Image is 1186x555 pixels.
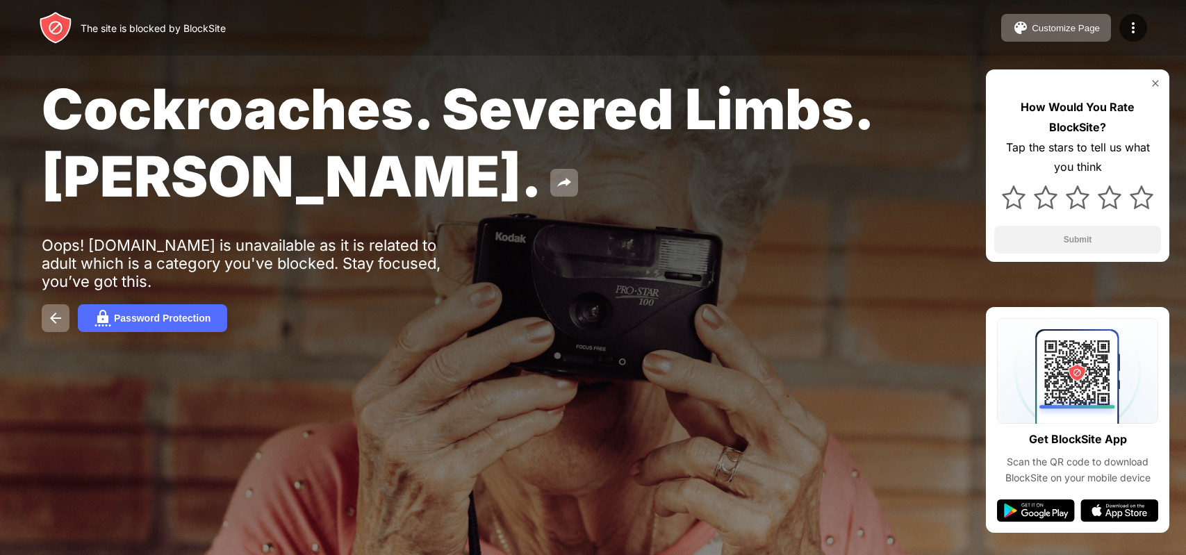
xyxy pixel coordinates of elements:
div: Get BlockSite App [1029,429,1127,449]
img: star.svg [1066,185,1089,209]
img: star.svg [1002,185,1026,209]
div: Oops! [DOMAIN_NAME] is unavailable as it is related to adult which is a category you've blocked. ... [42,236,471,290]
img: app-store.svg [1080,499,1158,522]
img: pallet.svg [1012,19,1029,36]
img: google-play.svg [997,499,1075,522]
img: star.svg [1034,185,1057,209]
img: star.svg [1130,185,1153,209]
img: header-logo.svg [39,11,72,44]
div: Scan the QR code to download BlockSite on your mobile device [997,454,1158,486]
img: star.svg [1098,185,1121,209]
div: The site is blocked by BlockSite [81,22,226,34]
div: How Would You Rate BlockSite? [994,97,1161,138]
img: back.svg [47,310,64,326]
button: Customize Page [1001,14,1111,42]
img: password.svg [94,310,111,326]
div: Password Protection [114,313,211,324]
div: Customize Page [1032,23,1100,33]
img: rate-us-close.svg [1150,78,1161,89]
img: menu-icon.svg [1125,19,1142,36]
button: Password Protection [78,304,227,332]
button: Submit [994,226,1161,254]
div: Tap the stars to tell us what you think [994,138,1161,178]
img: share.svg [556,174,573,191]
span: Cockroaches. Severed Limbs. [PERSON_NAME]. [42,75,871,210]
